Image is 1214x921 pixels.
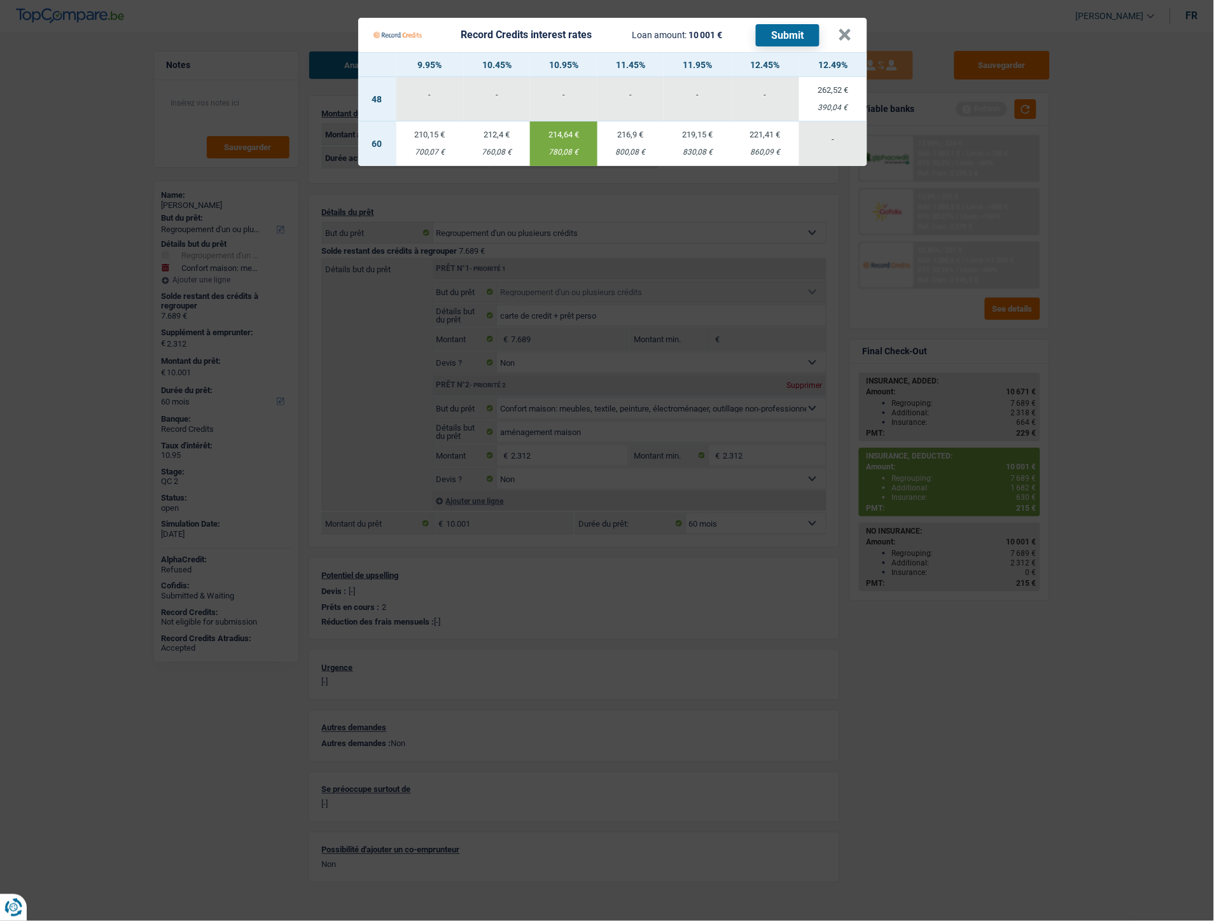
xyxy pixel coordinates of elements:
div: 212,4 € [464,130,530,139]
div: 860,09 € [732,148,799,156]
div: 221,41 € [732,130,799,139]
th: 12.45% [732,53,799,77]
th: 11.95% [664,53,731,77]
div: 216,9 € [597,130,664,139]
th: 10.45% [464,53,530,77]
div: 800,08 € [597,148,664,156]
div: 760,08 € [464,148,530,156]
th: 10.95% [530,53,597,77]
button: × [839,29,852,41]
th: 12.49% [799,53,867,77]
div: 390,04 € [799,104,867,112]
div: - [597,90,664,99]
td: 48 [358,77,396,121]
span: 10 001 € [689,30,723,40]
div: 700,07 € [396,148,464,156]
div: 262,52 € [799,86,867,94]
img: Record Credits [373,23,422,47]
div: 780,08 € [530,148,597,156]
div: 210,15 € [396,130,464,139]
td: 60 [358,121,396,166]
div: 830,08 € [664,148,731,156]
div: - [464,90,530,99]
div: - [530,90,597,99]
div: - [799,135,867,143]
th: 11.45% [597,53,664,77]
div: - [396,90,464,99]
th: 9.95% [396,53,464,77]
div: Record Credits interest rates [461,30,592,40]
span: Loan amount: [632,30,687,40]
div: - [732,90,799,99]
button: Submit [756,24,820,46]
div: - [664,90,731,99]
div: 219,15 € [664,130,731,139]
div: 214,64 € [530,130,597,139]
